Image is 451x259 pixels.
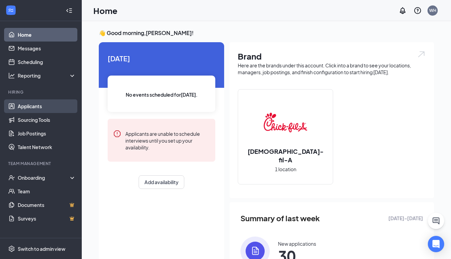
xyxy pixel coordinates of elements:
svg: Settings [8,245,15,252]
div: Applicants are unable to schedule interviews until you set up your availability. [125,130,210,151]
svg: ChatActive [432,217,440,225]
span: Summary of last week [240,212,320,224]
div: Here are the brands under this account. Click into a brand to see your locations, managers, job p... [238,62,426,76]
svg: WorkstreamLogo [7,7,14,14]
a: SurveysCrown [18,212,76,225]
h3: 👋 Good morning, [PERSON_NAME] ! [99,29,434,37]
svg: Notifications [399,6,407,15]
div: Reporting [18,72,76,79]
a: Scheduling [18,55,76,69]
a: Job Postings [18,127,76,140]
svg: Error [113,130,121,138]
a: Team [18,184,76,198]
svg: Collapse [66,7,73,14]
span: [DATE] [108,53,215,64]
img: Chick-fil-A [264,101,307,144]
div: Switch to admin view [18,245,65,252]
span: No events scheduled for [DATE] . [126,91,198,98]
a: Sourcing Tools [18,113,76,127]
a: DocumentsCrown [18,198,76,212]
div: Onboarding [18,174,70,181]
svg: Analysis [8,72,15,79]
h1: Home [93,5,118,16]
a: Messages [18,42,76,55]
div: Team Management [8,161,75,166]
button: Add availability [139,175,184,189]
div: New applications [278,240,316,247]
img: open.6027fd2a22e1237b5b06.svg [417,50,426,58]
h1: Brand [238,50,426,62]
div: Open Intercom Messenger [428,236,444,252]
a: Applicants [18,99,76,113]
div: WH [429,7,436,13]
svg: QuestionInfo [414,6,422,15]
button: ChatActive [428,213,444,229]
span: [DATE] - [DATE] [388,214,423,222]
a: Home [18,28,76,42]
a: Talent Network [18,140,76,154]
h2: [DEMOGRAPHIC_DATA]-fil-A [238,147,333,164]
span: 1 location [275,165,296,173]
div: Hiring [8,89,75,95]
svg: UserCheck [8,174,15,181]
